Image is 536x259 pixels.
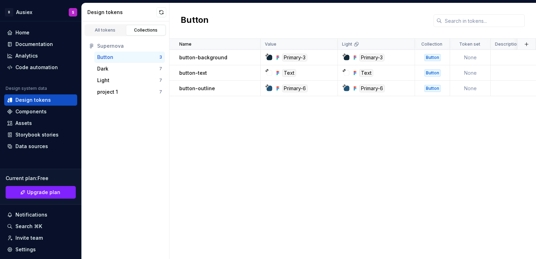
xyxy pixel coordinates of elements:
div: Current plan : Free [6,175,76,182]
p: Light [342,41,352,47]
h2: Button [181,14,209,27]
div: 3 [159,54,162,60]
button: BAusiexS [1,5,80,20]
p: Name [179,41,192,47]
div: Documentation [15,41,53,48]
div: project 1 [97,88,118,95]
a: Settings [4,244,77,255]
div: Analytics [15,52,38,59]
div: Button [97,54,113,61]
div: B [5,8,13,16]
div: Assets [15,120,32,127]
a: Storybook stories [4,129,77,140]
div: Supernova [97,42,162,49]
div: Button [424,85,441,92]
a: Invite team [4,232,77,244]
a: Data sources [4,141,77,152]
a: Analytics [4,50,77,61]
div: Button [424,54,441,61]
p: Description [495,41,519,47]
p: Collection [421,41,442,47]
p: button-text [179,69,207,77]
div: 7 [159,78,162,83]
div: Code automation [15,64,58,71]
div: Primary-6 [282,85,308,92]
button: Dark7 [94,63,165,74]
div: Home [15,29,29,36]
a: Code automation [4,62,77,73]
td: None [450,81,491,96]
p: Value [265,41,276,47]
div: 7 [159,66,162,72]
div: Primary-3 [359,54,384,61]
td: None [450,65,491,81]
button: Notifications [4,209,77,220]
div: Light [97,77,109,84]
div: Text [359,69,373,77]
div: Button [424,69,441,77]
p: Token set [459,41,480,47]
p: button-outline [179,85,215,92]
div: Dark [97,65,108,72]
button: project 17 [94,86,165,98]
p: button-background [179,54,227,61]
div: All tokens [88,27,123,33]
input: Search in tokens... [442,14,525,27]
button: Button3 [94,52,165,63]
a: Home [4,27,77,38]
div: Design tokens [15,97,51,104]
div: Design system data [6,86,47,91]
div: Settings [15,246,36,253]
div: Primary-3 [282,54,307,61]
div: Text [282,69,296,77]
a: Design tokens [4,94,77,106]
button: Light7 [94,75,165,86]
div: Data sources [15,143,48,150]
div: Search ⌘K [15,223,42,230]
div: 7 [159,89,162,95]
div: Components [15,108,47,115]
div: Collections [128,27,163,33]
button: Search ⌘K [4,221,77,232]
div: Primary-6 [359,85,385,92]
a: Upgrade plan [6,186,76,199]
a: Components [4,106,77,117]
div: Ausiex [16,9,32,16]
div: Notifications [15,211,47,218]
a: Assets [4,118,77,129]
div: Storybook stories [15,131,59,138]
a: Documentation [4,39,77,50]
td: None [450,50,491,65]
div: Design tokens [87,9,156,16]
span: Upgrade plan [27,189,60,196]
div: S [72,9,74,15]
div: Invite team [15,234,43,241]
